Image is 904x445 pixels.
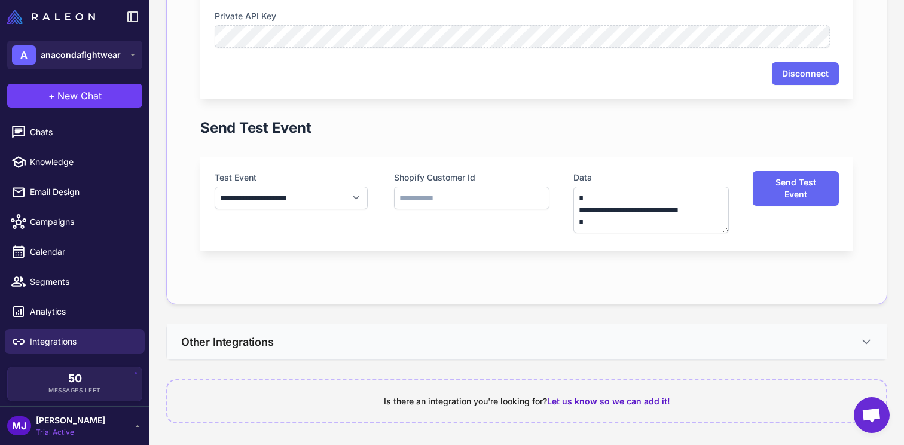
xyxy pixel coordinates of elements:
[200,118,311,138] h1: Send Test Event
[854,397,890,433] div: Open chat
[5,120,145,145] a: Chats
[215,10,839,23] label: Private API Key
[5,209,145,234] a: Campaigns
[394,171,549,184] label: Shopify Customer Id
[547,396,670,406] span: Let us know so we can add it!
[5,239,145,264] a: Calendar
[7,416,31,435] div: MJ
[7,84,142,108] button: +New Chat
[12,45,36,65] div: A
[48,89,55,103] span: +
[5,150,145,175] a: Knowledge
[36,427,105,438] span: Trial Active
[57,89,102,103] span: New Chat
[36,414,105,427] span: [PERSON_NAME]
[215,171,370,184] label: Test Event
[30,335,135,348] span: Integrations
[7,10,100,24] a: Raleon Logo
[48,386,101,395] span: Messages Left
[30,305,135,318] span: Analytics
[30,275,135,288] span: Segments
[5,299,145,324] a: Analytics
[41,48,121,62] span: anacondafightwear
[30,156,135,169] span: Knowledge
[7,41,142,69] button: Aanacondafightwear
[167,324,887,359] button: Other Integrations
[753,171,839,206] button: Send Test Event
[5,179,145,205] a: Email Design
[573,171,729,184] label: Data
[30,215,135,228] span: Campaigns
[30,245,135,258] span: Calendar
[772,62,839,85] button: Disconnect
[5,329,145,354] a: Integrations
[30,126,135,139] span: Chats
[182,395,872,408] div: Is there an integration you're looking for?
[68,373,82,384] span: 50
[5,269,145,294] a: Segments
[181,334,274,350] h3: Other Integrations
[30,185,135,199] span: Email Design
[7,10,95,24] img: Raleon Logo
